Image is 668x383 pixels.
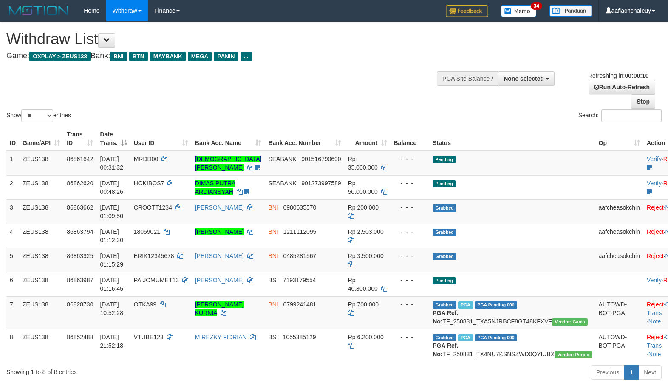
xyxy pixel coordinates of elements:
td: 5 [6,248,19,272]
span: BNI [110,52,127,61]
span: ... [241,52,252,61]
td: TF_250831_TXA5NJRBCF8GT48KFXVF [429,296,595,329]
span: Refreshing in: [588,72,648,79]
span: [DATE] 00:48:26 [100,180,123,195]
span: 34 [531,2,542,10]
td: aafcheasokchin [595,199,643,224]
span: Copy 901273997589 to clipboard [301,180,341,187]
a: 1 [624,365,639,380]
a: [PERSON_NAME] [195,228,244,235]
td: 4 [6,224,19,248]
span: PGA Pending [475,301,517,309]
a: M REZKY FIDRIAN [195,334,247,340]
h4: Game: Bank: [6,52,437,60]
span: Rp 40.300.000 [348,277,378,292]
a: Verify [647,156,662,162]
td: ZEUS138 [19,329,63,362]
span: Grabbed [433,334,456,341]
span: [DATE] 01:12:30 [100,228,123,244]
span: Copy 7193179554 to clipboard [283,277,316,284]
span: Rp 3.500.000 [348,252,384,259]
img: panduan.png [549,5,592,17]
a: Reject [647,204,664,211]
td: ZEUS138 [19,224,63,248]
span: BSI [268,277,278,284]
a: [PERSON_NAME] [195,204,244,211]
a: Run Auto-Refresh [589,80,655,94]
span: [DATE] 01:15:29 [100,252,123,268]
span: Rp 50.000.000 [348,180,378,195]
span: SEABANK [268,180,296,187]
div: PGA Site Balance / [437,71,498,86]
span: BNI [268,252,278,259]
a: Reject [647,252,664,259]
td: ZEUS138 [19,248,63,272]
a: [PERSON_NAME] [195,277,244,284]
span: Grabbed [433,253,456,260]
span: Pending [433,156,456,163]
span: Copy 1211112095 to clipboard [283,228,316,235]
span: Rp 700.000 [348,301,379,308]
span: Copy 1055385129 to clipboard [283,334,316,340]
span: PGA Pending [475,334,517,341]
span: MAYBANK [150,52,186,61]
span: 86861642 [67,156,93,162]
div: - - - [394,252,426,260]
th: Balance [391,127,430,151]
td: 7 [6,296,19,329]
span: Rp 200.000 [348,204,379,211]
td: 2 [6,175,19,199]
label: Show entries [6,109,71,122]
td: 3 [6,199,19,224]
button: None selected [498,71,555,86]
span: 18059021 [134,228,160,235]
a: [DEMOGRAPHIC_DATA][PERSON_NAME] [195,156,262,171]
strong: 00:00:10 [625,72,648,79]
span: MRDD00 [134,156,159,162]
td: AUTOWD-BOT-PGA [595,296,643,329]
a: DIMAS PUTRA ARDIANSYAH [195,180,236,195]
span: CROOTT1234 [134,204,172,211]
span: BTN [129,52,148,61]
input: Search: [601,109,662,122]
a: Reject [647,228,664,235]
span: BNI [268,228,278,235]
select: Showentries [21,109,53,122]
div: Showing 1 to 8 of 8 entries [6,364,272,376]
td: 6 [6,272,19,296]
th: Date Trans.: activate to sort column descending [96,127,130,151]
h1: Withdraw List [6,31,437,48]
span: [DATE] 21:52:18 [100,334,123,349]
span: OXPLAY > ZEUS138 [29,52,91,61]
a: Note [648,318,661,325]
th: Game/API: activate to sort column ascending [19,127,63,151]
span: VTUBE123 [134,334,164,340]
td: ZEUS138 [19,175,63,199]
th: Status [429,127,595,151]
span: BNI [268,301,278,308]
th: Bank Acc. Name: activate to sort column ascending [192,127,265,151]
span: 86863925 [67,252,93,259]
span: Pending [433,180,456,187]
a: Verify [647,277,662,284]
a: Note [648,351,661,357]
td: AUTOWD-BOT-PGA [595,329,643,362]
td: aafcheasokchin [595,248,643,272]
span: Marked by aafsreyleap [458,301,473,309]
span: PAIJOMUMET13 [134,277,179,284]
span: Vendor URL: https://trx31.1velocity.biz [552,318,588,326]
a: Reject [647,301,664,308]
span: 86863987 [67,277,93,284]
span: Rp 6.200.000 [348,334,384,340]
span: [DATE] 01:16:45 [100,277,123,292]
span: OTKA99 [134,301,157,308]
span: SEABANK [268,156,296,162]
th: Trans ID: activate to sort column ascending [63,127,96,151]
div: - - - [394,179,426,187]
span: Vendor URL: https://trx4.1velocity.biz [555,351,592,358]
a: Previous [591,365,625,380]
span: Copy 0980635570 to clipboard [283,204,316,211]
span: Rp 2.503.000 [348,228,384,235]
span: BNI [268,204,278,211]
span: 86862620 [67,180,93,187]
